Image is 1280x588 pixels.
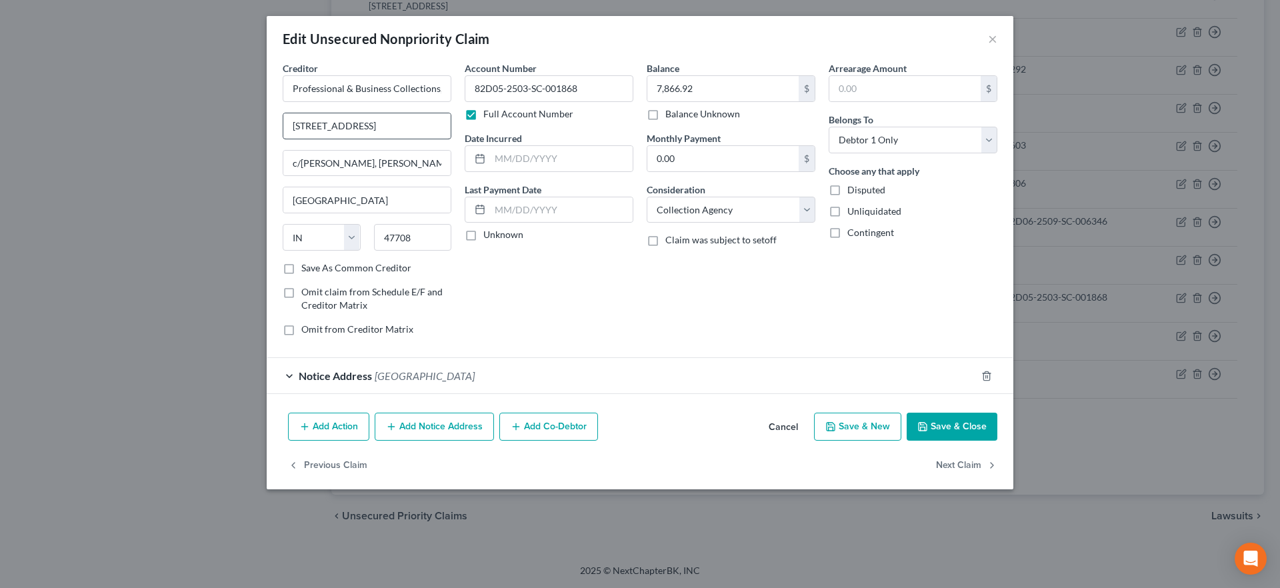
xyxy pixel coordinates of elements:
input: Enter zip... [374,224,452,251]
input: MM/DD/YYYY [490,146,633,171]
button: Add Notice Address [375,413,494,441]
input: -- [465,75,633,102]
button: Save & New [814,413,901,441]
label: Balance [647,61,679,75]
span: [GEOGRAPHIC_DATA] [375,369,475,382]
input: 0.00 [647,76,799,101]
label: Arrearage Amount [829,61,907,75]
span: Contingent [847,227,894,238]
label: Save As Common Creditor [301,261,411,275]
label: Consideration [647,183,705,197]
button: Next Claim [936,451,997,479]
div: Open Intercom Messenger [1235,543,1267,575]
input: Enter address... [283,113,451,139]
input: 0.00 [647,146,799,171]
button: Previous Claim [288,451,367,479]
span: Disputed [847,184,885,195]
label: Balance Unknown [665,107,740,121]
span: Belongs To [829,114,873,125]
input: Search creditor by name... [283,75,451,102]
label: Account Number [465,61,537,75]
input: Enter city... [283,187,451,213]
button: Add Action [288,413,369,441]
button: Save & Close [907,413,997,441]
label: Date Incurred [465,131,522,145]
span: Unliquidated [847,205,901,217]
button: Add Co-Debtor [499,413,598,441]
div: $ [799,76,815,101]
span: Omit claim from Schedule E/F and Creditor Matrix [301,286,443,311]
label: Unknown [483,228,523,241]
span: Omit from Creditor Matrix [301,323,413,335]
label: Full Account Number [483,107,573,121]
label: Choose any that apply [829,164,919,178]
button: × [988,31,997,47]
div: Edit Unsecured Nonpriority Claim [283,29,490,48]
button: Cancel [758,414,809,441]
input: 0.00 [829,76,981,101]
label: Monthly Payment [647,131,721,145]
span: Claim was subject to setoff [665,234,777,245]
div: $ [981,76,997,101]
label: Last Payment Date [465,183,541,197]
span: Notice Address [299,369,372,382]
div: $ [799,146,815,171]
input: Apt, Suite, etc... [283,151,451,176]
span: Creditor [283,63,318,74]
input: MM/DD/YYYY [490,197,633,223]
